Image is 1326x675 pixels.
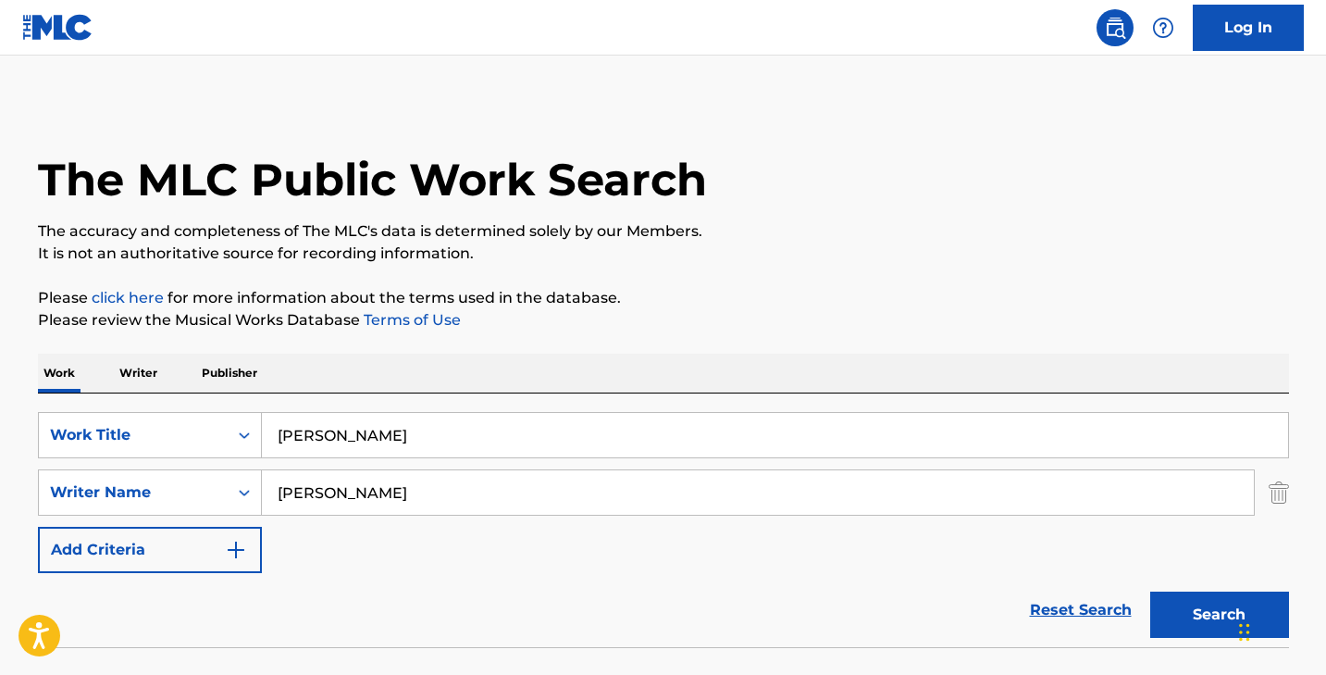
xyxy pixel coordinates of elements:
img: MLC Logo [22,14,93,41]
a: click here [92,289,164,306]
div: Work Title [50,424,217,446]
div: Help [1145,9,1182,46]
iframe: Chat Widget [1233,586,1326,675]
img: help [1152,17,1174,39]
img: search [1104,17,1126,39]
p: Writer [114,354,163,393]
img: Delete Criterion [1269,469,1289,516]
div: Writer Name [50,481,217,504]
h1: The MLC Public Work Search [38,152,707,207]
p: The accuracy and completeness of The MLC's data is determined solely by our Members. [38,220,1289,243]
p: Publisher [196,354,263,393]
a: Log In [1193,5,1304,51]
a: Reset Search [1021,590,1141,631]
p: Please for more information about the terms used in the database. [38,287,1289,309]
div: Drag [1239,605,1250,660]
button: Add Criteria [38,527,262,573]
form: Search Form [38,412,1289,647]
a: Terms of Use [360,311,461,329]
img: 9d2ae6d4665cec9f34b9.svg [225,539,247,561]
p: Please review the Musical Works Database [38,309,1289,331]
a: Public Search [1097,9,1134,46]
p: It is not an authoritative source for recording information. [38,243,1289,265]
p: Work [38,354,81,393]
button: Search [1150,592,1289,638]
